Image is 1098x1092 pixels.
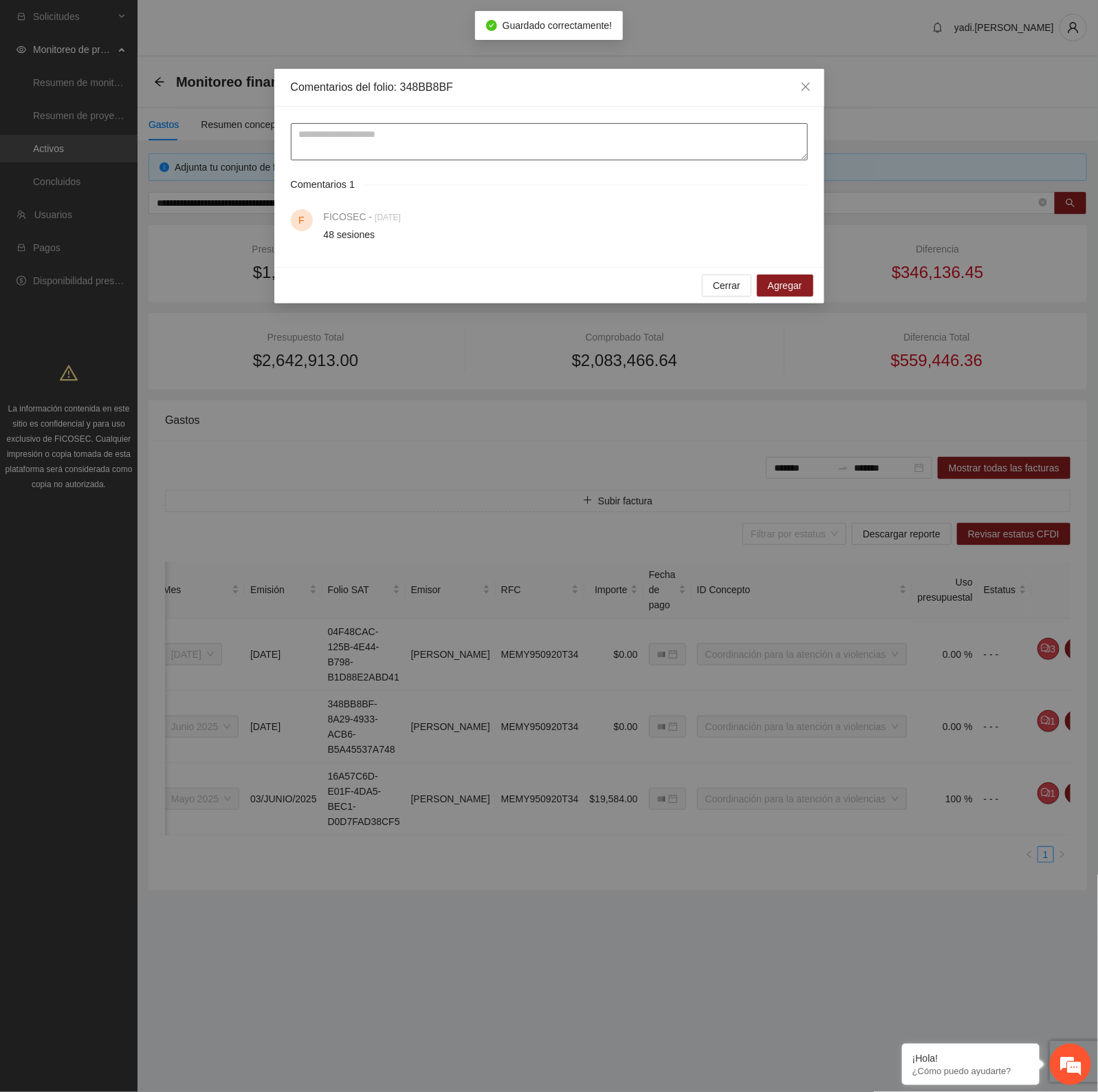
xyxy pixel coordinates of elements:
[757,275,813,297] button: Agregar
[768,278,802,293] span: Agregar
[324,229,375,240] span: 48 sesiones
[912,1066,1029,1076] p: ¿Cómo puedo ayudarte?
[7,376,262,424] textarea: Escriba su mensaje y pulse “Intro”
[291,177,365,193] span: Comentarios 1
[702,275,751,297] button: Cerrar
[298,209,305,231] span: F
[787,69,824,106] button: Close
[486,20,497,31] span: check-circle
[912,1053,1029,1064] div: ¡Hola!
[226,7,259,40] div: Minimizar ventana de chat en vivo
[503,20,613,31] span: Guardado correctamente!
[372,213,401,222] span: [DATE]
[72,70,231,88] div: Chatee con nosotros ahora
[80,184,190,323] span: Estamos en línea.
[291,80,808,95] div: Comentarios del folio: 348BB8BF
[324,211,402,222] span: FICOSEC -
[800,81,811,92] span: close
[713,278,740,293] span: Cerrar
